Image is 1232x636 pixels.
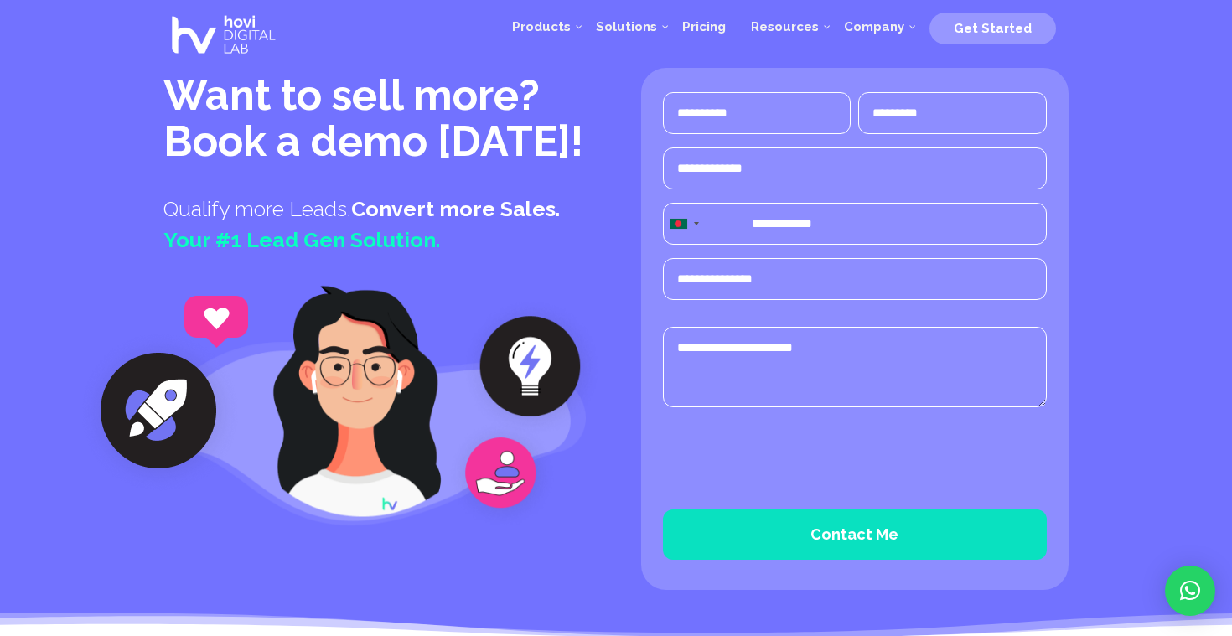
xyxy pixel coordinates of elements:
[670,2,738,52] a: Pricing
[751,19,819,34] span: Resources
[512,19,571,34] span: Products
[682,19,726,34] span: Pricing
[831,2,917,52] a: Company
[663,426,918,491] iframe: reCAPTCHA
[77,289,248,489] img: Book a Demo
[500,2,583,52] a: Products
[929,14,1056,39] a: Get Started
[163,72,591,173] h1: Want to sell more? Book a demo [DATE]!
[583,2,670,52] a: Solutions
[844,19,904,34] span: Company
[664,204,704,244] div: Selected country
[954,21,1032,36] span: Get Started
[663,509,1047,560] button: Contact Me
[738,2,831,52] a: Resources
[596,19,657,34] span: Solutions
[810,525,898,543] span: Contact Me
[445,293,603,529] img: Book a Demo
